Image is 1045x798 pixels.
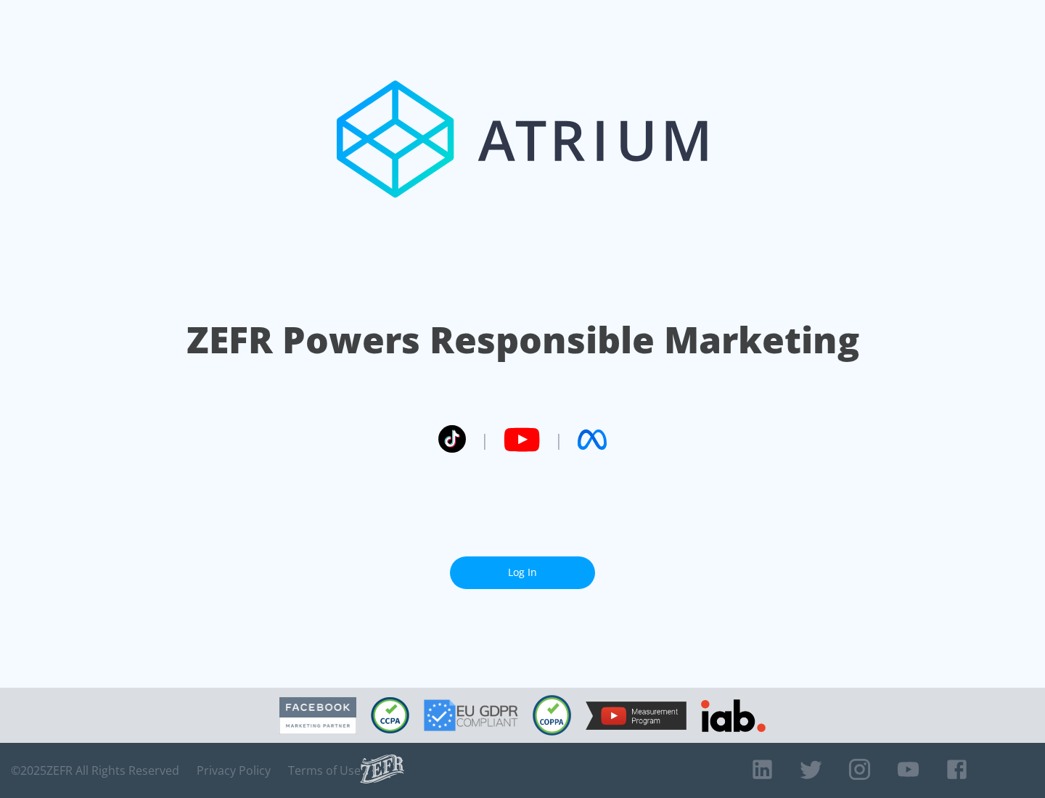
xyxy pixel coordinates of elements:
a: Privacy Policy [197,763,271,778]
h1: ZEFR Powers Responsible Marketing [187,315,859,365]
span: | [480,429,489,451]
img: IAB [701,699,766,732]
img: YouTube Measurement Program [586,702,687,730]
a: Terms of Use [288,763,361,778]
img: CCPA Compliant [371,697,409,733]
span: © 2025 ZEFR All Rights Reserved [11,763,179,778]
span: | [554,429,563,451]
a: Log In [450,556,595,589]
img: GDPR Compliant [424,699,518,731]
img: COPPA Compliant [533,695,571,736]
img: Facebook Marketing Partner [279,697,356,734]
